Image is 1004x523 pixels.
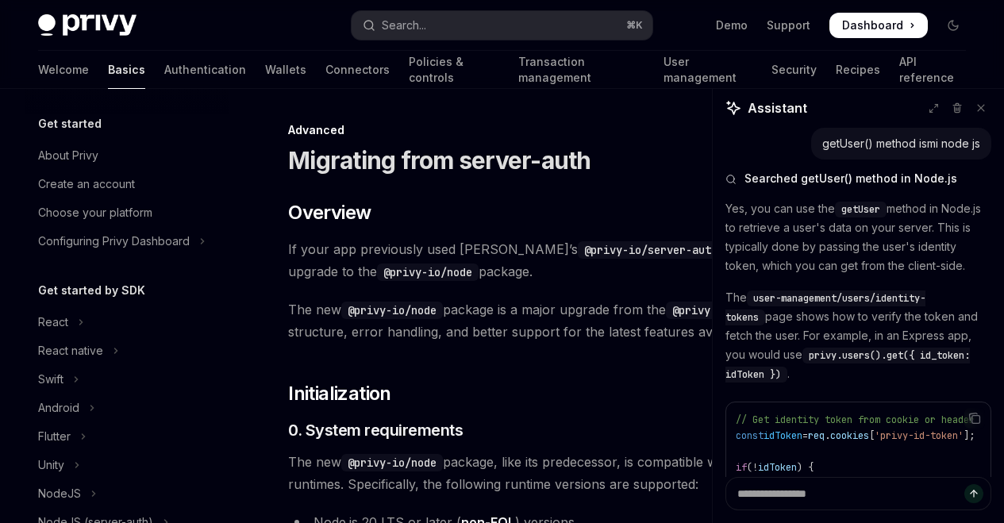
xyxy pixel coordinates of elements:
[869,429,875,442] span: [
[288,238,975,283] span: If your app previously used [PERSON_NAME]’s SDK, follow the migration guide below to upgrade to t...
[725,477,991,510] textarea: Ask a question...
[736,461,747,474] span: if
[38,146,98,165] div: About Privy
[964,408,985,429] button: Copy the contents from the code block
[288,419,463,441] span: 0. System requirements
[875,429,964,442] span: 'privy-id-token'
[747,461,752,474] span: (
[736,413,975,426] span: // Get identity token from cookie or header
[802,429,808,442] span: =
[725,171,991,187] button: Searched getUser() method in Node.js
[841,203,880,216] span: getUser
[38,114,102,133] h5: Get started
[25,198,229,227] a: Choose your platform
[725,288,991,383] p: The page shows how to verify the token and fetch the user. For example, in an Express app, you wo...
[38,51,89,89] a: Welcome
[25,479,229,508] button: Toggle NodeJS section
[164,51,246,89] a: Authentication
[725,349,970,381] span: privy.users().get({ id_token: idToken })
[899,51,966,89] a: API reference
[288,451,975,495] span: The new package, like its predecessor, is compatible with multiple server-side JavaScript runtime...
[666,302,812,319] code: @privy-io/server-auth
[25,451,229,479] button: Toggle Unity section
[25,227,229,256] button: Toggle Configuring Privy Dashboard section
[518,51,644,89] a: Transaction management
[664,51,753,89] a: User management
[748,98,807,117] span: Assistant
[808,429,825,442] span: req
[325,51,390,89] a: Connectors
[25,394,229,422] button: Toggle Android section
[108,51,145,89] a: Basics
[825,429,830,442] span: .
[38,203,152,222] div: Choose your platform
[38,456,64,475] div: Unity
[829,13,928,38] a: Dashboard
[25,336,229,365] button: Toggle React native section
[836,51,880,89] a: Recipes
[38,341,103,360] div: React native
[964,429,975,442] span: ];
[288,381,391,406] span: Initialization
[725,199,991,275] p: Yes, you can use the method in Node.js to retrieve a user's data on your server. This is typicall...
[744,171,957,187] span: Searched getUser() method in Node.js
[736,429,764,442] span: const
[578,241,724,259] code: @privy-io/server-auth
[797,461,814,474] span: ) {
[764,429,802,442] span: idToken
[25,422,229,451] button: Toggle Flutter section
[716,17,748,33] a: Demo
[38,14,137,37] img: dark logo
[941,13,966,38] button: Toggle dark mode
[842,17,903,33] span: Dashboard
[38,281,145,300] h5: Get started by SDK
[25,170,229,198] a: Create an account
[25,141,229,170] a: About Privy
[38,398,79,417] div: Android
[341,302,443,319] code: @privy-io/node
[38,175,135,194] div: Create an account
[352,11,652,40] button: Open search
[288,298,975,343] span: The new package is a major upgrade from the package, with an improved structure, error handling, ...
[822,136,980,152] div: getUser() method ismi node js
[38,427,71,446] div: Flutter
[626,19,643,32] span: ⌘ K
[341,454,443,471] code: @privy-io/node
[265,51,306,89] a: Wallets
[382,16,426,35] div: Search...
[771,51,817,89] a: Security
[767,17,810,33] a: Support
[38,313,68,332] div: React
[288,146,591,175] h1: Migrating from server-auth
[964,484,983,503] button: Send message
[288,200,371,225] span: Overview
[38,370,63,389] div: Swift
[752,461,758,474] span: !
[38,232,190,251] div: Configuring Privy Dashboard
[377,263,479,281] code: @privy-io/node
[25,308,229,336] button: Toggle React section
[725,292,925,324] span: user-management/users/identity-tokens
[288,122,975,138] div: Advanced
[38,484,81,503] div: NodeJS
[409,51,499,89] a: Policies & controls
[830,429,869,442] span: cookies
[758,461,797,474] span: idToken
[25,365,229,394] button: Toggle Swift section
